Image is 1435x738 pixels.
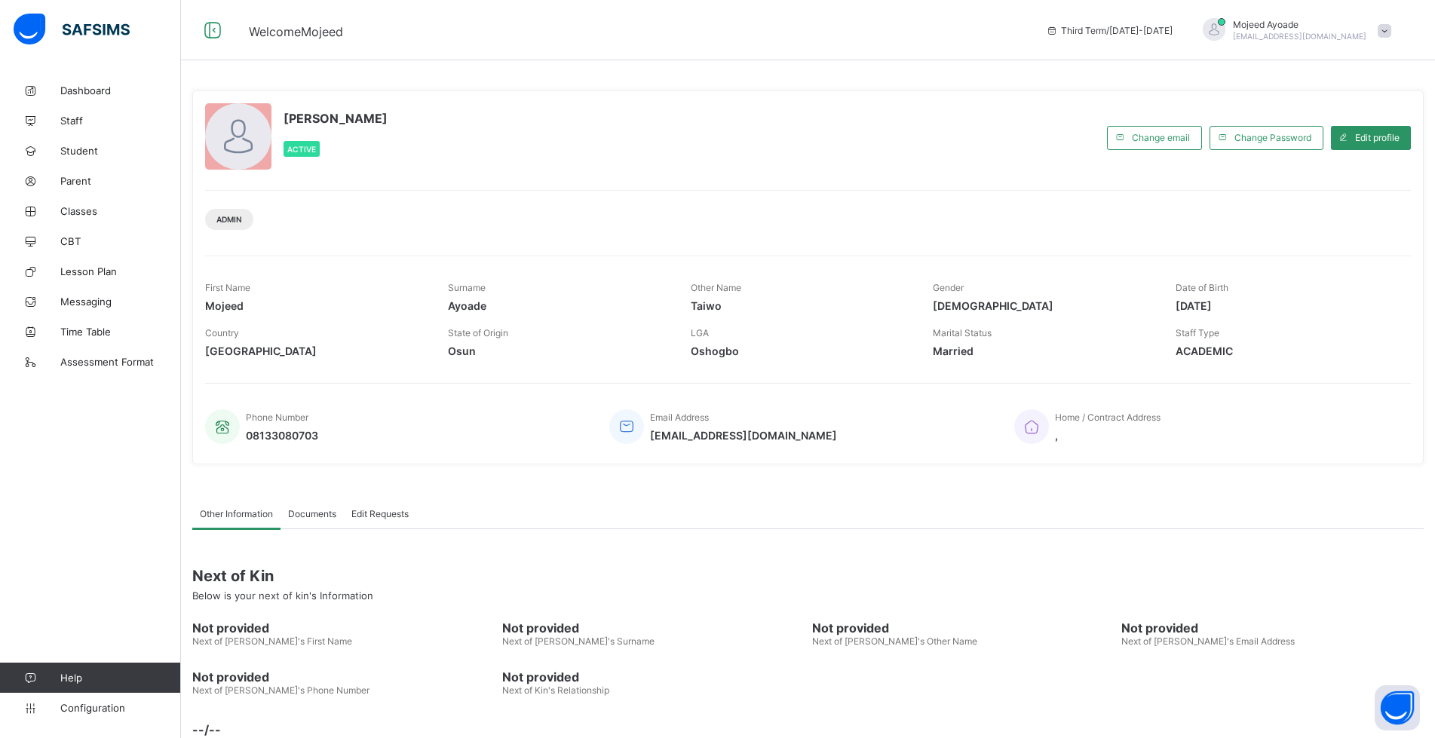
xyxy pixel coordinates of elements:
[448,299,668,312] span: Ayoade
[933,299,1153,312] span: [DEMOGRAPHIC_DATA]
[205,327,239,338] span: Country
[192,567,1424,585] span: Next of Kin
[192,620,495,635] span: Not provided
[448,282,486,293] span: Surname
[192,669,495,684] span: Not provided
[216,215,242,224] span: Admin
[933,345,1153,357] span: Married
[60,672,180,684] span: Help
[284,111,388,126] span: [PERSON_NAME]
[691,345,911,357] span: Oshogbo
[205,299,425,312] span: Mojeed
[1188,18,1399,43] div: MojeedAyoade
[933,327,992,338] span: Marital Status
[812,620,1115,635] span: Not provided
[246,429,318,442] span: 08133080703
[205,282,250,293] span: First Name
[1375,685,1420,730] button: Open asap
[60,145,181,157] span: Student
[1121,635,1295,647] span: Next of [PERSON_NAME]'s Email Address
[1055,429,1161,442] span: ,
[288,508,336,519] span: Documents
[192,684,369,696] span: Next of [PERSON_NAME]'s Phone Number
[691,299,911,312] span: Taiwo
[502,669,805,684] span: Not provided
[60,175,181,187] span: Parent
[502,684,609,696] span: Next of Kin's Relationship
[650,412,709,423] span: Email Address
[448,327,508,338] span: State of Origin
[1355,132,1400,143] span: Edit profile
[192,722,1424,737] span: --/--
[60,84,181,96] span: Dashboard
[1176,282,1228,293] span: Date of Birth
[691,327,709,338] span: LGA
[60,702,180,714] span: Configuration
[1055,412,1161,423] span: Home / Contract Address
[502,635,655,647] span: Next of [PERSON_NAME]'s Surname
[351,508,409,519] span: Edit Requests
[60,115,181,127] span: Staff
[448,345,668,357] span: Osun
[1234,132,1311,143] span: Change Password
[1233,19,1366,30] span: Mojeed Ayoade
[246,412,308,423] span: Phone Number
[502,620,805,635] span: Not provided
[1046,25,1173,36] span: session/term information
[249,24,343,39] span: Welcome Mojeed
[192,589,373,602] span: Below is your next of kin's Information
[60,235,181,247] span: CBT
[60,326,181,338] span: Time Table
[1233,32,1366,41] span: [EMAIL_ADDRESS][DOMAIN_NAME]
[691,282,741,293] span: Other Name
[205,345,425,357] span: [GEOGRAPHIC_DATA]
[287,145,316,154] span: Active
[60,205,181,217] span: Classes
[60,356,181,368] span: Assessment Format
[1121,620,1424,635] span: Not provided
[1176,327,1219,338] span: Staff Type
[200,508,273,519] span: Other Information
[14,14,130,45] img: safsims
[192,635,352,647] span: Next of [PERSON_NAME]'s First Name
[1176,299,1396,312] span: [DATE]
[60,296,181,308] span: Messaging
[1132,132,1190,143] span: Change email
[60,265,181,277] span: Lesson Plan
[812,635,977,647] span: Next of [PERSON_NAME]'s Other Name
[1176,345,1396,357] span: ACADEMIC
[933,282,964,293] span: Gender
[650,429,837,442] span: [EMAIL_ADDRESS][DOMAIN_NAME]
